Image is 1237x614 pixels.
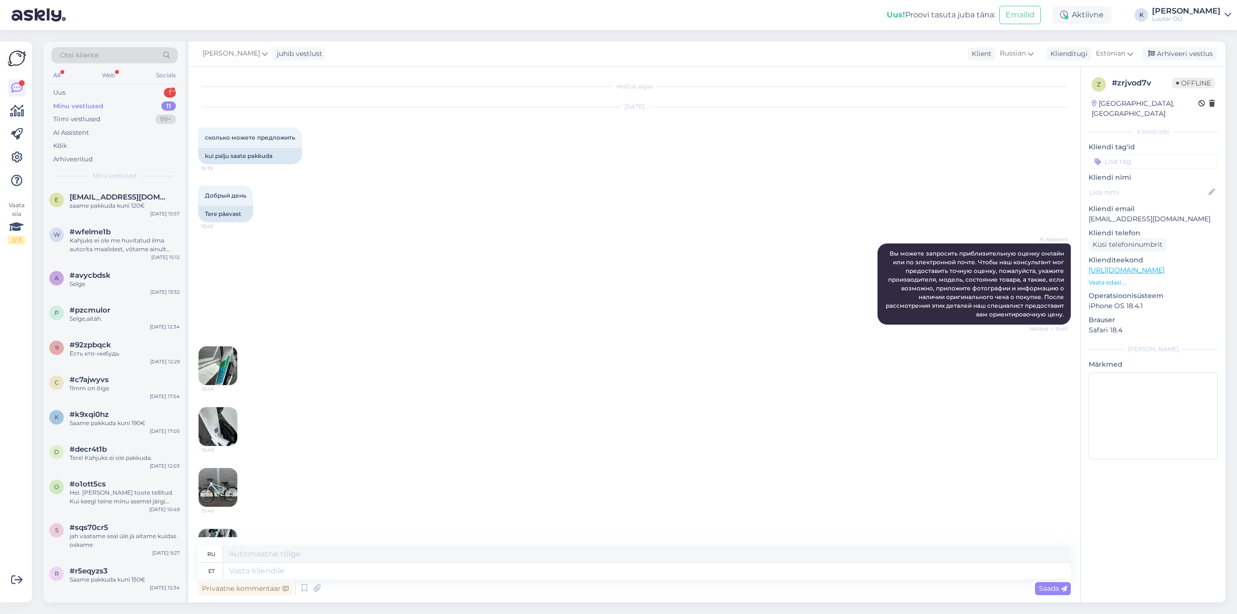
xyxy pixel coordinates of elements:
span: #o1ott5cs [70,480,106,488]
div: Socials [154,69,178,82]
div: [DATE] 12:34 [150,323,180,330]
span: #avycbdsk [70,271,111,280]
div: Hei. [PERSON_NAME] toote tellitud. Kui keegi teine minu asemel järgi tuleb siis kuidas tuleb toim... [70,488,180,506]
div: Vaata siia [8,201,25,244]
div: [PERSON_NAME] [1152,7,1221,15]
div: et [208,563,215,579]
p: Klienditeekond [1089,255,1218,265]
div: [DATE] 9:27 [152,549,180,557]
span: #r5eqyzs3 [70,567,108,575]
div: All [51,69,62,82]
div: 1 [164,88,176,98]
img: Attachment [199,529,237,568]
span: 15:40 [201,386,238,393]
div: Kõik [53,141,67,151]
span: #sqs70cr5 [70,523,108,532]
span: r [55,570,59,577]
div: Klient [968,49,992,59]
div: # zrjvod7v [1112,77,1172,89]
input: Lisa nimi [1089,187,1207,198]
span: 15:39 [201,165,237,172]
span: 15:40 [201,446,238,454]
div: Vestlus algas [198,82,1071,91]
p: Kliendi telefon [1089,228,1218,238]
span: Вы можете запросить приблизительную оценку онлайн или по электронной почте. Чтобы наш консультант... [886,250,1065,318]
button: Emailid [999,6,1041,24]
div: [DATE] [198,102,1071,111]
div: Uus [53,88,65,98]
span: c [55,379,59,386]
p: Kliendi tag'id [1089,142,1218,152]
span: d [54,448,59,456]
span: Minu vestlused [93,171,136,180]
div: Arhiveeri vestlus [1142,47,1217,60]
span: e [55,196,58,203]
span: [PERSON_NAME] [202,48,260,59]
div: ru [207,546,216,562]
div: Luutar OÜ [1152,15,1221,23]
div: Tere päevast [198,206,253,222]
p: iPhone OS 18.4.1 [1089,301,1218,311]
div: Tere! Kahjuks ei ole pakkuda. [70,454,180,462]
p: Vaata edasi ... [1089,278,1218,287]
p: Operatsioonisüsteem [1089,291,1218,301]
div: 99+ [155,114,176,124]
div: Klienditugi [1047,49,1088,59]
div: AI Assistent [53,128,89,138]
span: #wfelme1b [70,228,111,236]
div: Selge [70,280,180,288]
div: Kliendi info [1089,128,1218,136]
div: Proovi tasuta juba täna: [887,9,995,21]
p: Märkmed [1089,359,1218,370]
span: z [1097,81,1101,88]
span: Nähtud ✓ 15:40 [1030,325,1068,332]
div: [DATE] 17:05 [150,428,180,435]
span: Saada [1039,584,1067,593]
a: [PERSON_NAME]Luutar OÜ [1152,7,1231,23]
p: [EMAIL_ADDRESS][DOMAIN_NAME] [1089,214,1218,224]
span: Otsi kliente [60,50,99,60]
div: [PERSON_NAME] [1089,345,1218,354]
span: k [55,414,59,421]
div: [DATE] 12:29 [150,358,180,365]
input: Lisa tag [1089,154,1218,169]
div: [GEOGRAPHIC_DATA], [GEOGRAPHIC_DATA] [1092,99,1198,119]
p: Kliendi email [1089,204,1218,214]
div: 2 / 3 [8,236,25,244]
span: w [54,231,60,238]
div: jah vaatame seal üle ja aitame kuidas oskame [70,532,180,549]
div: Saame pakkuda kuni 190€ [70,419,180,428]
div: juhib vestlust [273,49,322,59]
b: Uus! [887,10,905,19]
div: [DATE] 15:12 [151,254,180,261]
span: сколько можете предложить [205,134,295,141]
div: Kahjuks ei ole me huvitatud ilma autorita maalidest, võtame ainult tuntud kunstnike teoseid vastu [70,236,180,254]
img: Attachment [199,407,237,446]
div: [DATE] 17:54 [150,393,180,400]
div: Selge,aitäh. [70,314,180,323]
p: Brauser [1089,315,1218,325]
div: Saame pakkuda kuni 150€ [70,575,180,584]
a: [URL][DOMAIN_NAME] [1089,266,1165,274]
span: #k9xqi0hz [70,410,109,419]
div: Aktiivne [1052,6,1111,24]
span: Offline [1172,78,1215,88]
div: 11mm on õige [70,384,180,393]
span: s [55,527,58,534]
p: Safari 18.4 [1089,325,1218,335]
span: Estonian [1096,48,1125,59]
div: Есть кто-нибудь [70,349,180,358]
div: Privaatne kommentaar [198,582,292,595]
span: 9 [55,344,58,351]
div: [DATE] 15:57 [150,210,180,217]
div: 11 [161,101,176,111]
img: Attachment [199,346,237,385]
div: Küsi telefoninumbrit [1089,238,1166,251]
span: a [55,274,59,282]
span: 15:40 [201,223,237,230]
div: saame pakkuda kuni 120€ [70,201,180,210]
span: #decr4t1b [70,445,107,454]
div: K [1135,8,1148,22]
span: #92zpbqck [70,341,111,349]
p: Kliendi nimi [1089,172,1218,183]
